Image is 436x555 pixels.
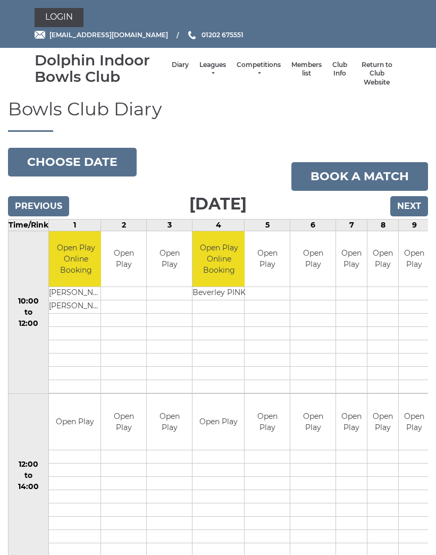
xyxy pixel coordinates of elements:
td: 10:00 to 12:00 [9,231,49,394]
td: Open Play [336,394,367,450]
td: Open Play [192,394,244,450]
td: Open Play [336,231,367,287]
td: 5 [245,219,290,231]
td: Open Play [367,394,398,450]
td: Open Play [399,394,430,450]
button: Choose date [8,148,137,176]
td: Open Play [290,231,336,287]
a: Phone us 01202 675551 [187,30,244,40]
td: [PERSON_NAME] [49,300,103,314]
td: Open Play Online Booking [192,231,246,287]
span: [EMAIL_ADDRESS][DOMAIN_NAME] [49,31,168,39]
td: Open Play [49,394,100,450]
td: 1 [49,219,101,231]
a: Book a match [291,162,428,191]
a: Return to Club Website [358,61,396,87]
td: Time/Rink [9,219,49,231]
h1: Bowls Club Diary [8,99,428,131]
a: Competitions [237,61,281,78]
img: Phone us [188,31,196,39]
a: Members list [291,61,322,78]
td: Open Play [367,231,398,287]
div: Dolphin Indoor Bowls Club [35,52,166,85]
td: Open Play Online Booking [49,231,103,287]
img: Email [35,31,45,39]
td: [PERSON_NAME] [49,287,103,300]
td: Open Play [101,394,146,450]
td: 3 [147,219,192,231]
td: Open Play [399,231,430,287]
a: Diary [172,61,189,70]
td: Open Play [290,394,336,450]
td: 8 [367,219,399,231]
input: Previous [8,196,69,216]
td: 9 [399,219,430,231]
td: Open Play [147,394,192,450]
a: Leagues [199,61,226,78]
td: Beverley PINK [192,287,246,300]
td: Open Play [147,231,192,287]
span: 01202 675551 [202,31,244,39]
td: 4 [192,219,245,231]
td: Open Play [245,394,290,450]
td: 2 [101,219,147,231]
td: Open Play [101,231,146,287]
input: Next [390,196,428,216]
a: Login [35,8,83,27]
td: 7 [336,219,367,231]
a: Email [EMAIL_ADDRESS][DOMAIN_NAME] [35,30,168,40]
td: 6 [290,219,336,231]
td: Open Play [245,231,290,287]
a: Club Info [332,61,347,78]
